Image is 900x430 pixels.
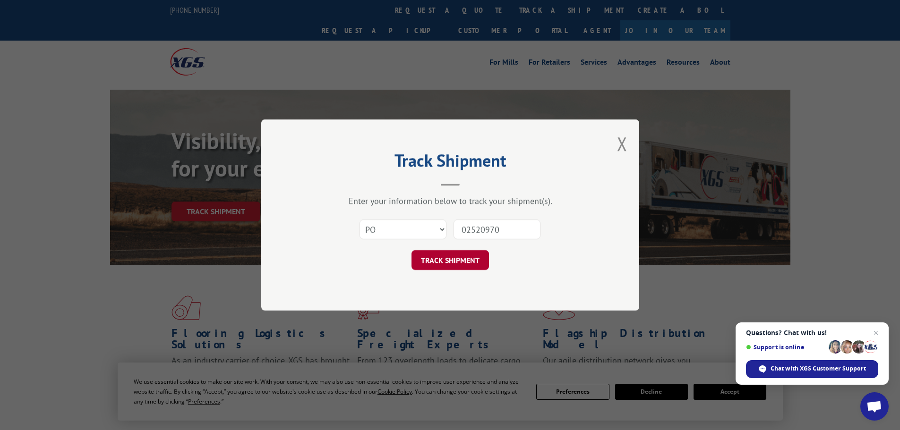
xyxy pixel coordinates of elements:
[771,364,866,373] span: Chat with XGS Customer Support
[411,250,489,270] button: TRACK SHIPMENT
[617,131,627,156] button: Close modal
[309,195,592,206] div: Enter your information below to track your shipment(s).
[454,219,540,239] input: Number(s)
[870,327,882,338] span: Close chat
[746,344,825,351] span: Support is online
[860,392,889,421] div: Open chat
[746,329,878,337] span: Questions? Chat with us!
[746,360,878,378] div: Chat with XGS Customer Support
[309,154,592,172] h2: Track Shipment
